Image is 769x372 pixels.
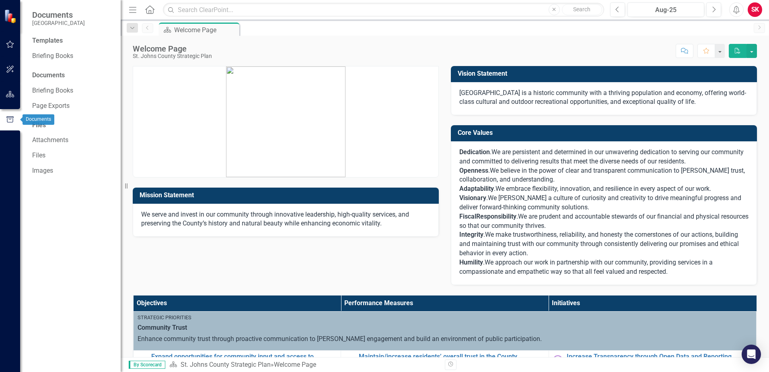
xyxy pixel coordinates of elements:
img: ClearPoint Strategy [4,9,18,23]
span: . [488,167,490,174]
div: Welcome Page [174,25,237,35]
span: We [PERSON_NAME] a culture of curiosity and creativity to drive meaningful progress and deliver f... [459,194,741,211]
div: Documents [23,114,54,125]
span: . [459,194,488,202]
div: St. Johns County Strategic Plan [133,53,212,59]
h3: Vision Statement [458,70,753,77]
h3: Mission Statement [140,192,435,199]
span: . [516,213,518,220]
span: Responsibil [476,213,510,220]
span: Documents [32,10,85,20]
a: Briefing Books [32,52,113,61]
a: Increase Transparency through Open Data and Reporting [567,353,752,360]
span: We embrace flexibility, innovation, and resilience in every aspect of our work. [496,185,711,192]
div: Strategic Priorities [138,314,752,321]
button: Search [562,4,602,15]
span: . [459,148,491,156]
button: Aug-25 [627,2,704,17]
div: Templates [32,36,113,45]
span: . [459,258,485,266]
img: Not Started [553,355,563,365]
div: Open Intercom Messenger [742,345,761,364]
span: ity [510,213,516,220]
span: [GEOGRAPHIC_DATA] is a historic community with a thriving population and economy, offering world-... [459,89,746,106]
div: Welcome Page [133,44,212,53]
span: We are prudent and accountable stewards of our financial and physical resources so that our commu... [459,213,748,229]
strong: Dedication [459,148,490,156]
strong: Humility [459,258,483,266]
span: We serve and invest in our community through innovative leadership, high-quality services, and pr... [141,211,409,227]
div: » [169,360,439,370]
a: St. Johns County Strategic Plan [181,361,271,368]
span: By Scorecard [129,361,165,369]
span: We believe in the power of clear and transparent communication to [PERSON_NAME] trust, collaborat... [459,167,745,184]
a: Attachments [32,136,113,145]
a: Images [32,166,113,176]
span: Fiscal [459,213,476,220]
span: Enhance community trust through proactive communication to [PERSON_NAME] engagement and build an ... [138,335,542,343]
a: Briefing Books [32,86,113,95]
span: Adaptability [459,185,494,192]
small: [GEOGRAPHIC_DATA] [32,20,85,26]
div: Files [32,121,113,130]
a: Page Exports [32,101,113,111]
span: Community Trust [138,323,752,333]
a: Maintain/increase residents’ overall trust in the County government (measured by annual community... [359,353,544,367]
span: We approach our work in partnership with our community, providing services in a compassionate and... [459,258,713,275]
span: Open [459,167,475,174]
span: . [459,231,485,238]
span: We make trustworthiness, reliability, and honesty the cornerstones of our actions, building and m... [459,231,739,257]
span: ness [475,167,488,174]
button: SK [748,2,762,17]
span: Search [573,6,590,12]
a: Files [32,151,113,160]
strong: Visionary [459,194,486,202]
span: . [494,185,496,192]
strong: Integrity [459,231,483,238]
span: We are persistent and determined in our unwavering dedication to serving our community and commit... [459,148,744,165]
img: mceclip0.png [226,66,345,177]
div: Documents [32,71,113,80]
input: Search ClearPoint... [163,3,604,17]
h3: Core Values [458,129,753,136]
div: Aug-25 [630,5,701,15]
div: Welcome Page [274,361,316,368]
